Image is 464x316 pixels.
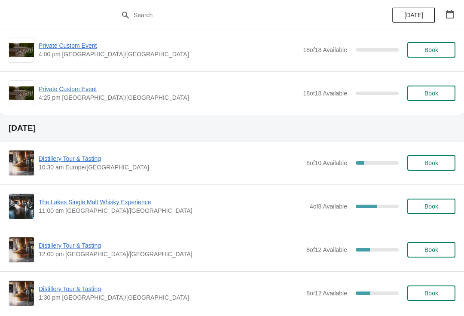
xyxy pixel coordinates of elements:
[404,12,423,18] span: [DATE]
[392,7,435,23] button: [DATE]
[9,43,34,57] img: Private Custom Event | | 4:00 pm Europe/London
[407,86,455,101] button: Book
[9,86,34,101] img: Private Custom Event | | 4:25 pm Europe/London
[306,290,347,297] span: 8 of 12 Available
[9,124,455,132] h2: [DATE]
[9,194,34,219] img: The Lakes Single Malt Whisky Experience | | 11:00 am Europe/London
[39,198,305,206] span: The Lakes Single Malt Whisky Experience
[424,246,438,253] span: Book
[407,242,455,258] button: Book
[9,150,34,175] img: Distillery Tour & Tasting | | 10:30 am Europe/London
[39,50,299,58] span: 4:00 pm [GEOGRAPHIC_DATA]/[GEOGRAPHIC_DATA]
[306,246,347,253] span: 8 of 12 Available
[407,155,455,171] button: Book
[306,160,347,166] span: 8 of 10 Available
[39,293,302,302] span: 1:30 pm [GEOGRAPHIC_DATA]/[GEOGRAPHIC_DATA]
[39,85,299,93] span: Private Custom Event
[303,90,347,97] span: 18 of 18 Available
[424,160,438,166] span: Book
[9,281,34,306] img: Distillery Tour & Tasting | | 1:30 pm Europe/London
[424,90,438,97] span: Book
[39,154,302,163] span: Distillery Tour & Tasting
[9,237,34,262] img: Distillery Tour & Tasting | | 12:00 pm Europe/London
[39,163,302,172] span: 10:30 am Europe/[GEOGRAPHIC_DATA]
[39,250,302,258] span: 12:00 pm [GEOGRAPHIC_DATA]/[GEOGRAPHIC_DATA]
[407,285,455,301] button: Book
[39,93,299,102] span: 4:25 pm [GEOGRAPHIC_DATA]/[GEOGRAPHIC_DATA]
[424,203,438,210] span: Book
[407,199,455,214] button: Book
[424,290,438,297] span: Book
[39,41,299,50] span: Private Custom Event
[39,206,305,215] span: 11:00 am [GEOGRAPHIC_DATA]/[GEOGRAPHIC_DATA]
[39,285,302,293] span: Distillery Tour & Tasting
[407,42,455,58] button: Book
[39,241,302,250] span: Distillery Tour & Tasting
[424,46,438,53] span: Book
[310,203,347,210] span: 4 of 8 Available
[133,7,348,23] input: Search
[303,46,347,53] span: 18 of 18 Available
